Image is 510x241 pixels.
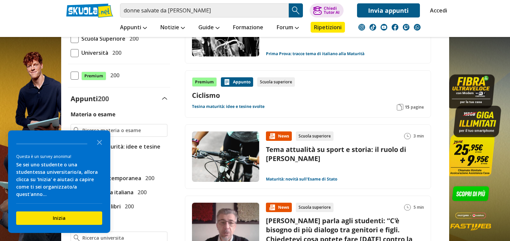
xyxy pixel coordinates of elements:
img: Apri e chiudi sezione [162,97,167,100]
img: Pagine [397,104,403,111]
img: Tempo lettura [404,133,411,139]
a: Formazione [231,22,265,34]
span: 200 [110,48,121,57]
img: News contenuto [269,204,275,211]
span: pagine [411,105,424,110]
img: Tempo lettura [404,204,411,211]
a: Invia appunti [357,3,420,17]
label: Appunti [71,94,109,103]
div: Questa è un survey anonima! [16,153,102,160]
div: News [266,131,292,141]
img: Appunti contenuto [224,79,230,85]
a: Ripetizioni [311,22,345,33]
span: Università [79,48,108,57]
span: 5 min [414,203,424,212]
a: Maturità: novità sull'Esame di Stato [266,176,337,182]
img: Cerca appunti, riassunti o versioni [291,5,301,15]
span: 200 [122,202,134,211]
span: 3 min [414,131,424,141]
div: Scuola superiore [296,131,334,141]
span: Premium [81,72,106,80]
img: facebook [392,24,398,31]
img: Immagine news [192,131,259,182]
input: Cerca appunti, riassunti o versioni [120,3,289,17]
img: tiktok [369,24,376,31]
span: Scuola Superiore [79,34,125,43]
img: youtube [381,24,387,31]
div: Chiedi Tutor AI [324,6,340,14]
span: 200 [108,71,119,80]
div: News [266,203,292,212]
label: Materia o esame [71,111,115,118]
img: twitch [403,24,409,31]
div: Premium [192,77,217,87]
button: ChiediTutor AI [310,3,344,17]
div: Survey [8,130,110,233]
div: Scuola superiore [257,77,295,87]
a: Appunti [118,22,149,34]
img: instagram [358,24,365,31]
a: Ciclismo [192,91,424,100]
a: Forum [275,22,301,34]
a: Guide [197,22,221,34]
a: Tema attualità su sport e storia: il ruolo di [PERSON_NAME] [266,145,406,163]
span: Tesina maturità: idee e tesine svolte [79,142,167,160]
a: Prima Prova: tracce tema di italiano alla Maturità [266,51,364,56]
button: Search Button [289,3,303,17]
a: Tesina maturità: idee e tesine svolte [192,104,265,109]
div: Se sei uno studente o una studentessa universitario/a, allora clicca su 'Inizia' e aiutaci a capi... [16,161,102,198]
span: 200 [98,94,109,103]
a: Notizie [159,22,187,34]
a: Accedi [430,3,444,17]
div: Appunto [221,77,253,87]
img: Ricerca materia o esame [74,127,80,134]
span: 200 [135,188,147,197]
span: 15 [405,105,409,110]
div: Scuola superiore [296,203,334,212]
button: Inizia [16,211,102,225]
button: Close the survey [93,135,106,149]
img: WhatsApp [414,24,421,31]
span: 200 [143,174,154,183]
img: News contenuto [269,133,275,139]
input: Ricerca materia o esame [82,127,164,134]
span: 200 [127,34,139,43]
